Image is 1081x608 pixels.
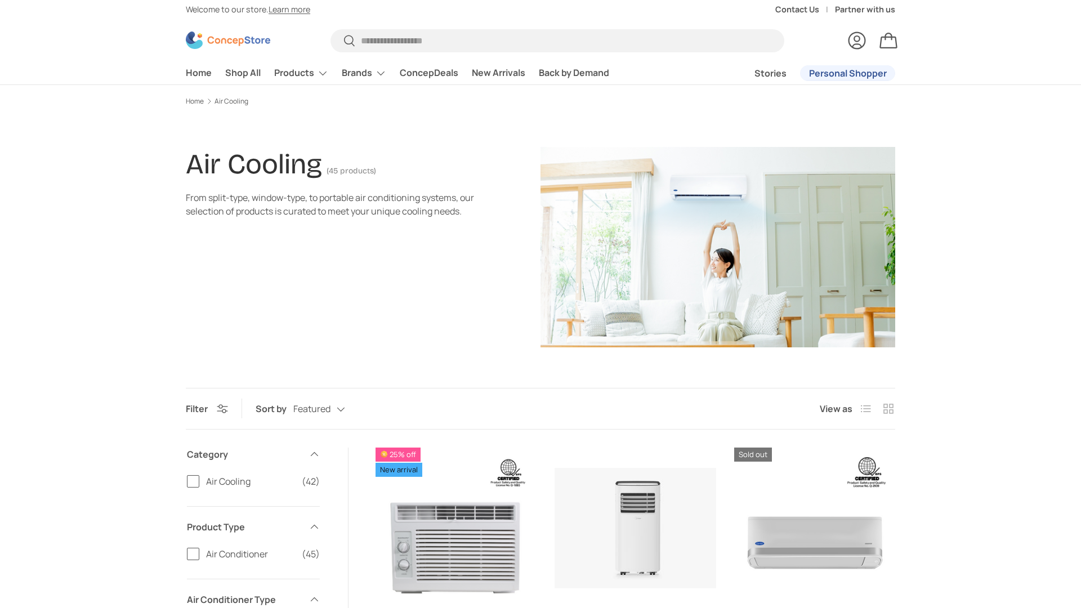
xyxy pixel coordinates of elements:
a: New Arrivals [472,62,525,84]
a: ConcepDeals [400,62,458,84]
a: Products [274,62,328,84]
span: Air Conditioner [206,547,295,561]
nav: Breadcrumbs [186,96,895,106]
a: Air Cooling [215,98,248,105]
a: Home [186,98,204,105]
a: Personal Shopper [800,65,895,81]
a: Contact Us [775,3,835,16]
nav: Secondary [727,62,895,84]
summary: Brands [335,62,393,84]
span: New arrival [376,463,422,477]
span: Featured [293,404,330,414]
div: From split-type, window-type, to portable air conditioning systems, our selection of products is ... [186,191,477,218]
h1: Air Cooling [186,147,322,181]
img: Air Cooling | ConcepStore [540,147,895,347]
nav: Primary [186,62,609,84]
button: Filter [186,403,228,415]
span: View as [820,402,852,415]
a: Back by Demand [539,62,609,84]
span: Product Type [187,520,302,534]
span: Category [187,448,302,461]
span: 25% off [376,448,421,462]
a: Brands [342,62,386,84]
summary: Product Type [187,507,320,547]
span: Air Conditioner Type [187,593,302,606]
p: Welcome to our store. [186,3,310,16]
span: Sold out [734,448,772,462]
button: Featured [293,399,368,419]
span: (42) [302,475,320,488]
span: Air Cooling [206,475,295,488]
span: Personal Shopper [809,69,887,78]
a: Home [186,62,212,84]
a: Learn more [269,4,310,15]
span: (45 products) [327,166,376,176]
img: ConcepStore [186,32,270,49]
summary: Products [267,62,335,84]
span: Filter [186,403,208,415]
a: Partner with us [835,3,895,16]
label: Sort by [256,402,293,415]
a: Shop All [225,62,261,84]
span: (45) [302,547,320,561]
a: Stories [754,62,787,84]
summary: Category [187,434,320,475]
